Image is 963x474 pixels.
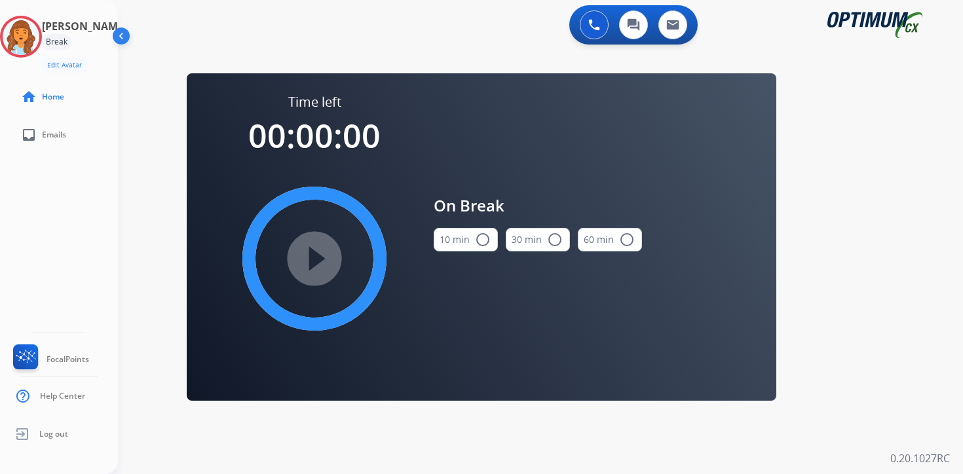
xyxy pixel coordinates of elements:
[288,93,341,111] span: Time left
[42,130,66,140] span: Emails
[890,450,950,466] p: 0.20.1027RC
[3,18,39,55] img: avatar
[10,344,89,374] a: FocalPoints
[21,127,37,143] mat-icon: inbox
[42,92,64,102] span: Home
[42,58,87,73] button: Edit Avatar
[21,89,37,105] mat-icon: home
[578,228,642,251] button: 60 min
[619,232,635,247] mat-icon: radio_button_unchecked
[547,232,563,247] mat-icon: radio_button_unchecked
[434,194,642,217] span: On Break
[506,228,570,251] button: 30 min
[47,354,89,365] span: FocalPoints
[40,391,85,401] span: Help Center
[434,228,498,251] button: 10 min
[42,34,71,50] div: Break
[39,429,68,439] span: Log out
[248,113,381,158] span: 00:00:00
[475,232,491,247] mat-icon: radio_button_unchecked
[42,18,127,34] h3: [PERSON_NAME]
